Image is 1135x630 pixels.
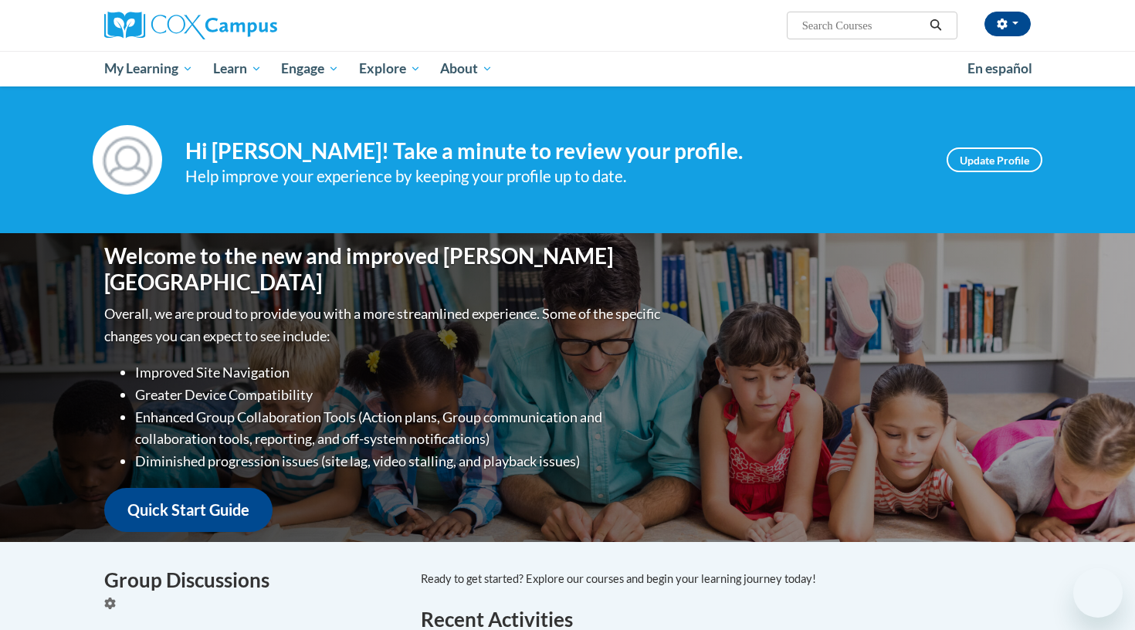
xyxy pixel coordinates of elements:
[440,59,493,78] span: About
[359,59,421,78] span: Explore
[213,59,262,78] span: Learn
[81,51,1054,86] div: Main menu
[349,51,431,86] a: Explore
[185,138,923,164] h4: Hi [PERSON_NAME]! Take a minute to review your profile.
[431,51,503,86] a: About
[104,565,398,595] h4: Group Discussions
[185,164,923,189] div: Help improve your experience by keeping your profile up to date.
[957,52,1042,85] a: En español
[801,16,924,35] input: Search Courses
[135,406,664,451] li: Enhanced Group Collaboration Tools (Action plans, Group communication and collaboration tools, re...
[135,361,664,384] li: Improved Site Navigation
[104,488,273,532] a: Quick Start Guide
[984,12,1031,36] button: Account Settings
[271,51,349,86] a: Engage
[104,303,664,347] p: Overall, we are proud to provide you with a more streamlined experience. Some of the specific cha...
[947,147,1042,172] a: Update Profile
[104,12,277,39] img: Cox Campus
[924,16,947,35] button: Search
[967,60,1032,76] span: En español
[94,51,203,86] a: My Learning
[93,125,162,195] img: Profile Image
[203,51,272,86] a: Learn
[104,59,193,78] span: My Learning
[135,384,664,406] li: Greater Device Compatibility
[135,450,664,472] li: Diminished progression issues (site lag, video stalling, and playback issues)
[281,59,339,78] span: Engage
[104,243,664,295] h1: Welcome to the new and improved [PERSON_NAME][GEOGRAPHIC_DATA]
[1073,568,1123,618] iframe: Button to launch messaging window
[104,12,398,39] a: Cox Campus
